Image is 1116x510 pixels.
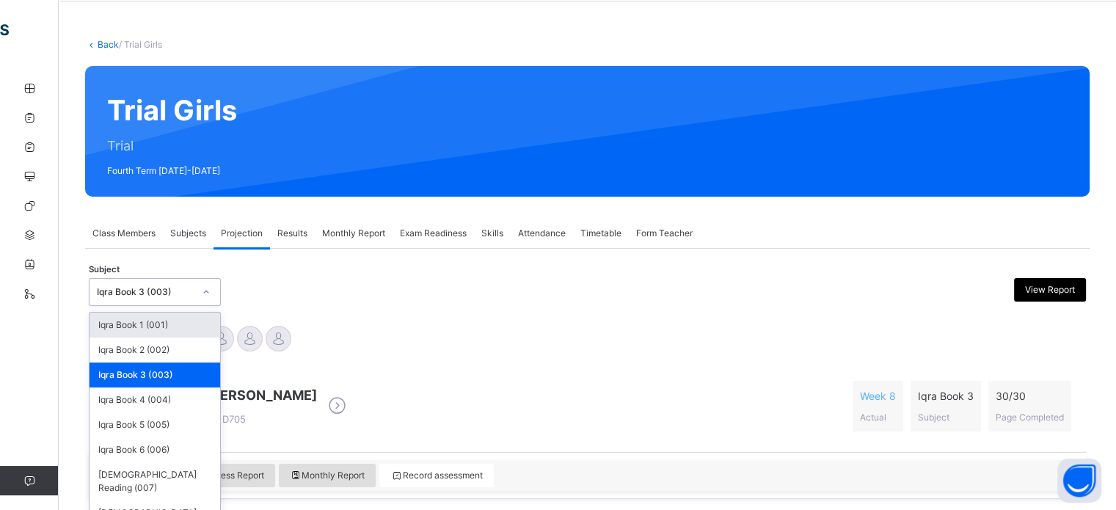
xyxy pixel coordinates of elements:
[89,263,120,276] span: Subject
[90,462,220,500] div: [DEMOGRAPHIC_DATA] Reading (007)
[119,39,162,50] span: / Trial Girls
[92,227,156,240] span: Class Members
[90,437,220,462] div: Iqra Book 6 (006)
[90,412,220,437] div: Iqra Book 5 (005)
[206,413,246,425] span: D705
[206,385,317,405] span: [PERSON_NAME]
[90,387,220,412] div: Iqra Book 4 (004)
[90,313,220,338] div: Iqra Book 1 (001)
[90,363,220,387] div: Iqra Book 3 (003)
[170,227,206,240] span: Subjects
[277,227,307,240] span: Results
[996,412,1064,423] span: Page Completed
[1057,459,1101,503] button: Open asap
[580,227,621,240] span: Timetable
[860,412,886,423] span: Actual
[186,469,264,482] span: Progress Report
[90,338,220,363] div: Iqra Book 2 (002)
[97,285,194,299] div: Iqra Book 3 (003)
[98,39,119,50] a: Back
[918,412,949,423] span: Subject
[518,227,566,240] span: Attendance
[1025,283,1075,296] span: View Report
[322,227,385,240] span: Monthly Report
[400,227,467,240] span: Exam Readiness
[290,469,365,482] span: Monthly Report
[221,227,263,240] span: Projection
[481,227,503,240] span: Skills
[996,388,1064,404] span: 30 / 30
[860,388,896,404] span: Week 8
[390,469,483,482] span: Record assessment
[918,388,974,404] span: Iqra Book 3
[636,227,693,240] span: Form Teacher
